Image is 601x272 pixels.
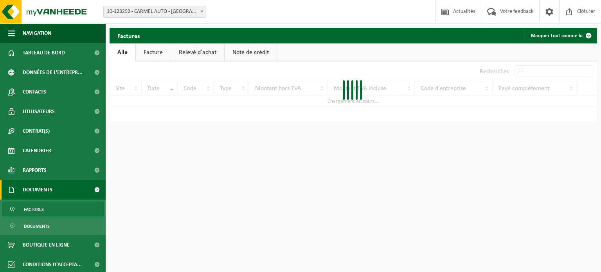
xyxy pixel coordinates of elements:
span: Rapports [23,160,47,180]
span: Documents [24,219,50,234]
span: Données de l'entrepr... [23,63,83,82]
span: Contacts [23,82,46,102]
button: Marquer tout comme lu [525,28,596,43]
span: Navigation [23,23,51,43]
span: Documents [23,180,52,200]
span: 10-123292 - CARMEL AUTO - QUIÉVRAIN [103,6,206,18]
a: Alle [110,43,135,61]
span: 10-123292 - CARMEL AUTO - QUIÉVRAIN [104,6,206,17]
span: Factures [24,202,44,217]
span: Utilisateurs [23,102,55,121]
a: Note de crédit [225,43,277,61]
a: Facture [136,43,171,61]
a: Factures [2,202,104,216]
span: Contrat(s) [23,121,50,141]
span: Calendrier [23,141,51,160]
a: Relevé d'achat [171,43,224,61]
a: Documents [2,218,104,233]
span: Tableau de bord [23,43,65,63]
span: Boutique en ligne [23,235,70,255]
h2: Factures [110,28,148,43]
